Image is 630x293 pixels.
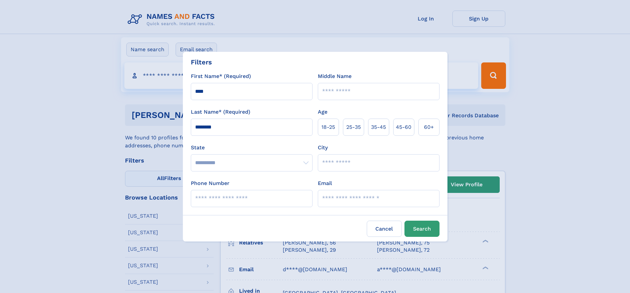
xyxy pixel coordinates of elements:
button: Search [404,221,440,237]
div: Filters [191,57,212,67]
span: 18‑25 [321,123,335,131]
span: 25‑35 [346,123,361,131]
label: State [191,144,313,152]
label: First Name* (Required) [191,72,251,80]
label: Middle Name [318,72,352,80]
label: Age [318,108,327,116]
label: City [318,144,328,152]
label: Cancel [367,221,402,237]
label: Phone Number [191,179,230,187]
label: Last Name* (Required) [191,108,250,116]
label: Email [318,179,332,187]
span: 35‑45 [371,123,386,131]
span: 45‑60 [396,123,411,131]
span: 60+ [424,123,434,131]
